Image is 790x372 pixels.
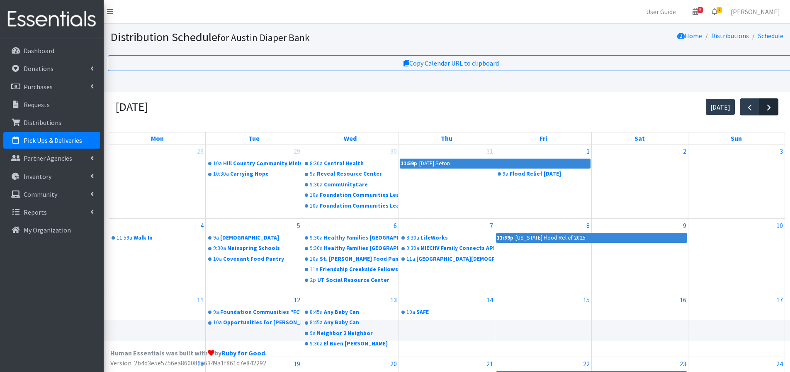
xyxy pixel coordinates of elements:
[406,308,415,316] div: 10a
[223,159,301,168] div: Hill Country Community Ministries
[3,186,100,203] a: Community
[399,219,495,293] td: August 7, 2025
[688,293,785,357] td: August 17, 2025
[496,233,687,243] a: 11:59p[US_STATE] Flood Relief 2025
[317,276,398,284] div: UT Social Resource Center
[220,308,301,316] div: Foundation Communities "FC CHI"
[24,154,72,162] p: Partner Agencies
[3,114,100,131] a: Distributions
[195,357,205,370] a: August 18, 2025
[227,244,301,252] div: Mainspring Schools
[3,42,100,59] a: Dashboard
[195,293,205,306] a: August 11, 2025
[24,190,57,198] p: Community
[324,181,398,189] div: CommUnityCare
[3,60,100,77] a: Donations
[488,219,495,232] a: August 7, 2025
[302,293,399,357] td: August 13, 2025
[310,276,316,284] div: 2p
[342,132,358,144] a: Wednesday
[207,159,301,169] a: 10aHill Country Community Ministries
[688,219,785,293] td: August 10, 2025
[421,244,494,252] div: MIECHV Family Connects APH - [GEOGRAPHIC_DATA]
[400,307,494,317] a: 10aSAFE
[324,234,398,242] div: Healthy Families [GEOGRAPHIC_DATA]
[389,293,399,306] a: August 13, 2025
[213,255,222,263] div: 10a
[633,132,647,144] a: Saturday
[538,132,549,144] a: Friday
[400,254,494,264] a: 11a[GEOGRAPHIC_DATA][DEMOGRAPHIC_DATA]
[3,96,100,113] a: Requests
[247,132,261,144] a: Tuesday
[303,169,398,179] a: 9aReveal Resource Center
[681,219,688,232] a: August 9, 2025
[3,168,100,185] a: Inventory
[115,100,148,114] h2: [DATE]
[406,244,419,252] div: 9:30a
[495,293,592,357] td: August 15, 2025
[510,170,591,178] div: Flood Relief [DATE]
[223,255,301,263] div: Covenant Food Pantry
[24,136,82,144] p: Pick Ups & Deliveries
[24,46,54,55] p: Dashboard
[220,234,301,242] div: [DEMOGRAPHIC_DATA]
[117,234,132,242] div: 11:59a
[515,233,586,242] div: [US_STATE] Flood Relief 2025
[400,159,418,168] div: 11:59p
[292,357,302,370] a: August 19, 2025
[24,208,47,216] p: Reports
[206,219,302,293] td: August 5, 2025
[585,144,591,158] a: August 1, 2025
[134,234,204,242] div: Walk In
[3,150,100,166] a: Partner Agencies
[705,3,724,20] a: 1
[485,357,495,370] a: August 21, 2025
[324,340,398,348] div: El Buen [PERSON_NAME]
[310,234,323,242] div: 9:30a
[213,159,222,168] div: 10a
[110,30,501,44] h1: Distribution Schedule
[400,243,494,253] a: 9:30aMIECHV Family Connects APH - [GEOGRAPHIC_DATA]
[439,132,454,144] a: Thursday
[585,219,591,232] a: August 8, 2025
[303,243,398,253] a: 9:30aHealthy Families [GEOGRAPHIC_DATA]
[310,244,323,252] div: 9:30a
[3,5,100,33] img: HumanEssentials
[711,32,749,40] a: Distributions
[592,293,688,357] td: August 16, 2025
[678,357,688,370] a: August 23, 2025
[592,144,688,218] td: August 2, 2025
[324,244,398,252] div: Healthy Families [GEOGRAPHIC_DATA]
[317,170,398,178] div: Reveal Resource Center
[303,339,398,349] a: 9:30aEl Buen [PERSON_NAME]
[485,144,495,158] a: July 31, 2025
[207,243,301,253] a: 9:30aMainspring Schools
[758,32,783,40] a: Schedule
[109,219,206,293] td: August 4, 2025
[496,169,591,179] a: 9aFlood Relief [DATE]
[310,265,318,274] div: 11a
[389,357,399,370] a: August 20, 2025
[24,83,53,91] p: Purchases
[681,144,688,158] a: August 2, 2025
[320,202,398,210] div: Foundation Communities Learning Centers
[310,340,323,348] div: 9:30a
[3,204,100,220] a: Reports
[213,244,226,252] div: 9:30a
[310,159,323,168] div: 8:30a
[302,144,399,218] td: July 30, 2025
[206,293,302,357] td: August 12, 2025
[303,180,398,190] a: 9:30aCommUnityCare
[729,132,744,144] a: Sunday
[24,64,53,73] p: Donations
[3,222,100,238] a: My Organization
[109,144,206,218] td: July 28, 2025
[775,293,785,306] a: August 17, 2025
[217,32,310,44] small: for Austin Diaper Bank
[3,78,100,95] a: Purchases
[24,118,61,127] p: Distributions
[24,172,51,181] p: Inventory
[3,132,100,149] a: Pick Ups & Deliveries
[310,170,316,178] div: 9a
